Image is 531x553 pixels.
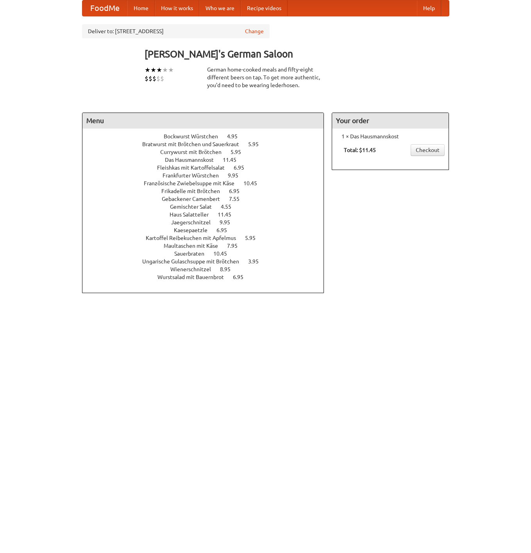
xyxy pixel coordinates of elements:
[227,243,245,249] span: 7.95
[146,235,244,241] span: Kartoffel Reibekuchen mit Apfelmus
[164,133,252,140] a: Bockwurst Würstchen 4.95
[171,219,218,225] span: Jaegerschnitzel
[157,274,258,280] a: Wurstsalad mit Bauernbrot 6.95
[248,258,266,265] span: 3.95
[174,227,215,233] span: Kaesepaetzle
[162,196,254,202] a: Gebackener Camenbert 7.55
[344,147,376,153] b: Total: $11.45
[145,66,150,74] li: ★
[243,180,265,186] span: 10.45
[174,251,212,257] span: Sauerbraten
[156,66,162,74] li: ★
[228,172,246,179] span: 9.95
[162,196,228,202] span: Gebackener Camenbert
[148,74,152,83] li: $
[170,204,246,210] a: Gemischter Salat 4.55
[156,74,160,83] li: $
[216,227,235,233] span: 6.95
[170,211,216,218] span: Haus Salatteller
[332,113,449,129] h4: Your order
[82,0,127,16] a: FoodMe
[152,74,156,83] li: $
[174,227,241,233] a: Kaesepaetzle 6.95
[171,219,245,225] a: Jaegerschnitzel 9.95
[144,180,272,186] a: Französische Zwiebelsuppe mit Käse 10.45
[174,251,241,257] a: Sauerbraten 10.45
[150,66,156,74] li: ★
[142,141,247,147] span: Bratwurst mit Brötchen und Sauerkraut
[229,196,247,202] span: 7.55
[164,243,252,249] a: Maultaschen mit Käse 7.95
[142,258,273,265] a: Ungarische Gulaschsuppe mit Brötchen 3.95
[142,141,273,147] a: Bratwurst mit Brötchen und Sauerkraut 5.95
[145,46,449,62] h3: [PERSON_NAME]'s German Saloon
[233,274,251,280] span: 6.95
[157,165,232,171] span: Fleishkas mit Kartoffelsalat
[170,211,246,218] a: Haus Salatteller 11.45
[157,274,232,280] span: Wurstsalad mit Bauernbrot
[221,204,239,210] span: 4.55
[241,0,288,16] a: Recipe videos
[336,132,445,140] li: 1 × Das Hausmannskost
[245,27,264,35] a: Change
[231,149,249,155] span: 5.95
[248,141,266,147] span: 5.95
[417,0,441,16] a: Help
[157,165,259,171] a: Fleishkas mit Kartoffelsalat 6.95
[234,165,252,171] span: 6.95
[82,113,324,129] h4: Menu
[146,235,270,241] a: Kartoffel Reibekuchen mit Apfelmus 5.95
[165,157,222,163] span: Das Hausmannskost
[82,24,270,38] div: Deliver to: [STREET_ADDRESS]
[160,149,229,155] span: Currywurst mit Brötchen
[411,144,445,156] a: Checkout
[218,211,239,218] span: 11.45
[164,133,226,140] span: Bockwurst Würstchen
[144,180,242,186] span: Französische Zwiebelsuppe mit Käse
[82,46,137,105] img: angular.jpg
[163,172,253,179] a: Frankfurter Würstchen 9.95
[161,188,228,194] span: Frikadelle mit Brötchen
[168,66,174,74] li: ★
[162,66,168,74] li: ★
[170,204,220,210] span: Gemischter Salat
[142,258,247,265] span: Ungarische Gulaschsuppe mit Brötchen
[213,251,235,257] span: 10.45
[245,235,263,241] span: 5.95
[227,133,245,140] span: 4.95
[161,188,254,194] a: Frikadelle mit Brötchen 6.95
[199,0,241,16] a: Who we are
[155,0,199,16] a: How it works
[160,149,256,155] a: Currywurst mit Brötchen 5.95
[170,266,219,272] span: Wienerschnitzel
[170,266,245,272] a: Wienerschnitzel 8.95
[145,74,148,83] li: $
[220,219,238,225] span: 9.95
[160,74,164,83] li: $
[127,0,155,16] a: Home
[207,66,324,89] div: German home-cooked meals and fifty-eight different beers on tap. To get more authentic, you'd nee...
[165,157,251,163] a: Das Hausmannskost 11.45
[164,243,226,249] span: Maultaschen mit Käse
[229,188,247,194] span: 6.95
[163,172,227,179] span: Frankfurter Würstchen
[220,266,238,272] span: 8.95
[223,157,244,163] span: 11.45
